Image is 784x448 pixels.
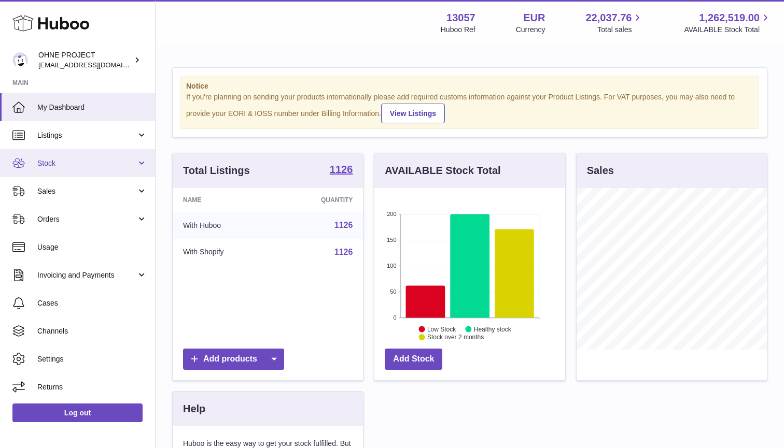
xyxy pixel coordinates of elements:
[699,11,760,25] span: 1,262,519.00
[37,186,136,196] span: Sales
[37,242,147,252] span: Usage
[37,131,136,140] span: Listings
[387,211,396,217] text: 200
[585,11,643,35] a: 22,037.76 Total sales
[597,25,643,35] span: Total sales
[523,11,545,25] strong: EUR
[183,164,250,178] h3: Total Listings
[183,402,205,416] h3: Help
[684,25,772,35] span: AVAILABLE Stock Total
[37,326,147,336] span: Channels
[330,164,353,175] strong: 1126
[37,270,136,280] span: Invoicing and Payments
[173,188,275,212] th: Name
[275,188,363,212] th: Quantity
[38,50,132,70] div: OHNE PROJECT
[173,239,275,266] td: With Shopify
[37,214,136,224] span: Orders
[474,325,512,333] text: Healthy stock
[587,164,614,178] h3: Sales
[446,11,475,25] strong: 13057
[38,61,152,69] span: [EMAIL_ADDRESS][DOMAIN_NAME]
[684,11,772,35] a: 1,262,519.00 AVAILABLE Stock Total
[173,212,275,239] td: With Huboo
[427,325,456,333] text: Low Stock
[585,11,632,25] span: 22,037.76
[441,25,475,35] div: Huboo Ref
[387,237,396,243] text: 150
[37,382,147,392] span: Returns
[394,314,397,321] text: 0
[37,103,147,112] span: My Dashboard
[334,248,353,256] a: 1126
[516,25,545,35] div: Currency
[385,164,500,178] h3: AVAILABLE Stock Total
[334,221,353,229] a: 1126
[12,403,143,422] a: Log out
[390,288,397,295] text: 50
[183,349,284,370] a: Add products
[37,158,136,168] span: Stock
[12,52,28,68] img: support@ohneproject.com
[381,104,445,123] a: View Listings
[330,164,353,177] a: 1126
[427,334,484,341] text: Stock over 2 months
[37,298,147,308] span: Cases
[387,263,396,269] text: 100
[186,92,753,123] div: If you're planning on sending your products internationally please add required customs informati...
[186,81,753,91] strong: Notice
[37,354,147,364] span: Settings
[385,349,442,370] a: Add Stock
